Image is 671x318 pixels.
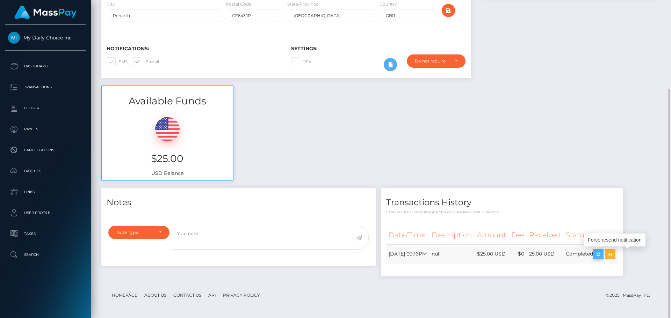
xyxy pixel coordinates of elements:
[8,103,83,113] p: Ledger
[5,183,86,201] a: Links
[8,250,83,260] p: Search
[109,290,140,301] a: Homepage
[563,244,618,264] td: Completed
[8,82,83,93] p: Transactions
[5,58,86,75] a: Dashboard
[291,46,465,52] h6: Settings:
[8,208,83,218] p: User Profile
[220,290,263,301] a: Privacy Policy
[475,225,509,245] th: Amount
[386,244,429,264] td: [DATE] 09:16PM
[291,57,312,66] label: 2FA
[5,99,86,117] a: Ledger
[475,244,509,264] td: $25.00 USD
[563,225,618,245] th: Status
[108,226,169,239] button: Note Type
[527,225,563,245] th: Received
[171,290,204,301] a: Contact Us
[429,244,475,264] td: null
[509,244,527,264] td: $0
[8,32,20,44] img: My Daily Choice Inc
[5,79,86,96] a: Transactions
[527,244,563,264] td: 25.00 USD
[107,57,128,66] label: SMS
[8,187,83,197] p: Links
[155,117,180,141] img: USD.png
[509,225,527,245] th: Fee
[133,57,159,66] label: E-mail
[8,61,83,72] p: Dashboard
[5,35,86,41] span: My Daily Choice Inc
[205,290,219,301] a: API
[407,54,466,68] button: Do not require
[102,94,233,108] h3: Available Funds
[584,234,645,246] div: Force resend notification
[429,225,475,245] th: Description
[5,204,86,222] a: User Profile
[14,6,77,19] img: MassPay Logo
[107,1,115,7] label: City
[107,46,281,52] h6: Notifications:
[116,230,153,235] div: Note Type
[5,141,86,159] a: Cancellations
[386,209,618,215] p: * Transactions date/time are shown in payee's local timezone
[102,108,233,180] div: USD Balance
[8,124,83,134] p: Payees
[5,120,86,138] a: Payees
[8,166,83,176] p: Batches
[5,246,86,264] a: Search
[5,162,86,180] a: Batches
[142,290,169,301] a: About Us
[8,229,83,239] p: Taxes
[386,197,618,209] h4: Transactions History
[107,152,228,165] h3: $25.00
[107,197,370,209] h4: Notes
[386,225,429,245] th: Date/Time
[226,1,251,7] label: Postal Code
[606,291,655,299] div: © 2025 , MassPay Inc.
[380,1,397,7] label: Country
[415,58,449,64] div: Do not require
[5,225,86,243] a: Taxes
[8,145,83,155] p: Cancellations
[287,1,318,7] label: State/Province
